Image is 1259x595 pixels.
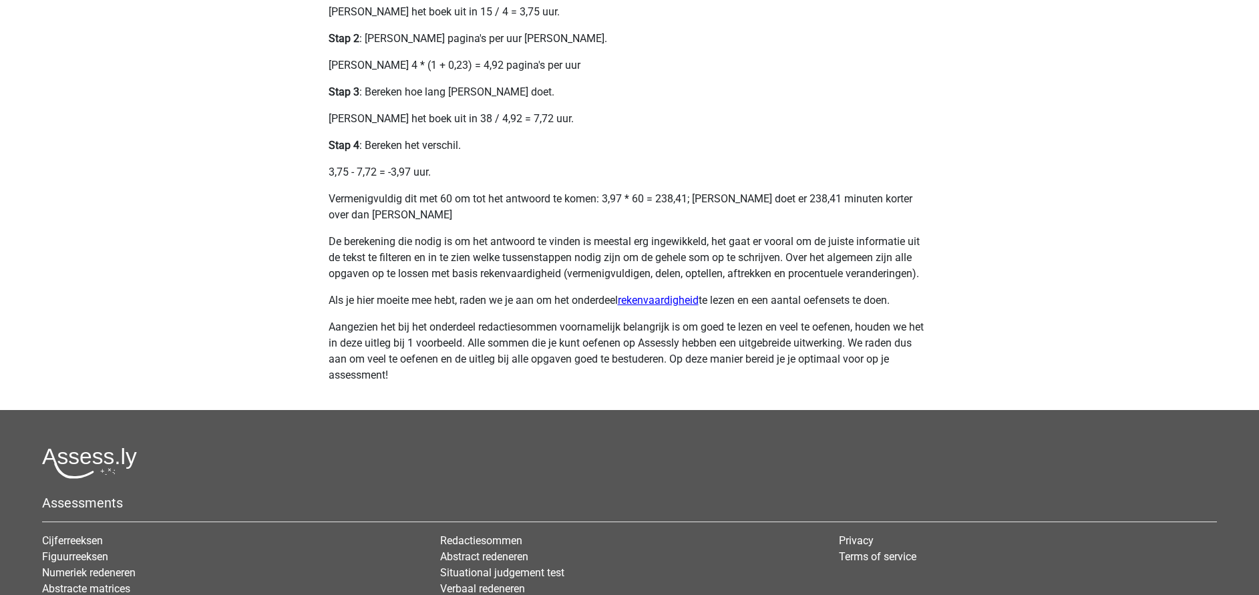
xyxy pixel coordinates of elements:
a: Situational judgement test [440,566,564,579]
p: Als je hier moeite mee hebt, raden we je aan om het onderdeel te lezen en een aantal oefensets te... [329,292,931,309]
p: [PERSON_NAME] het boek uit in 15 / 4 = 3,75 uur. [329,4,931,20]
img: Assessly logo [42,447,137,479]
p: : [PERSON_NAME] pagina's per uur [PERSON_NAME]. [329,31,931,47]
b: Stap 2 [329,32,359,45]
h5: Assessments [42,495,1217,511]
b: Stap 3 [329,85,359,98]
a: Redactiesommen [440,534,522,547]
a: Terms of service [839,550,916,563]
p: [PERSON_NAME] 4 * (1 + 0,23) = 4,92 pagina's per uur [329,57,931,73]
b: Stap 4 [329,139,359,152]
a: Verbaal redeneren [440,582,525,595]
p: De berekening die nodig is om het antwoord te vinden is meestal erg ingewikkeld, het gaat er voor... [329,234,931,282]
p: 3,75 - 7,72 = -3,97 uur. [329,164,931,180]
a: Abstract redeneren [440,550,528,563]
p: Vermenigvuldig dit met 60 om tot het antwoord te komen: 3,97 * 60 = 238,41; [PERSON_NAME] doet er... [329,191,931,223]
p: : Bereken het verschil. [329,138,931,154]
a: rekenvaardigheid [618,294,699,307]
p: : Bereken hoe lang [PERSON_NAME] doet. [329,84,931,100]
a: Numeriek redeneren [42,566,136,579]
p: Aangezien het bij het onderdeel redactiesommen voornamelijk belangrijk is om goed te lezen en vee... [329,319,931,383]
p: [PERSON_NAME] het boek uit in 38 / 4,92 = 7,72 uur. [329,111,931,127]
a: Cijferreeksen [42,534,103,547]
a: Privacy [839,534,874,547]
a: Abstracte matrices [42,582,130,595]
a: Figuurreeksen [42,550,108,563]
